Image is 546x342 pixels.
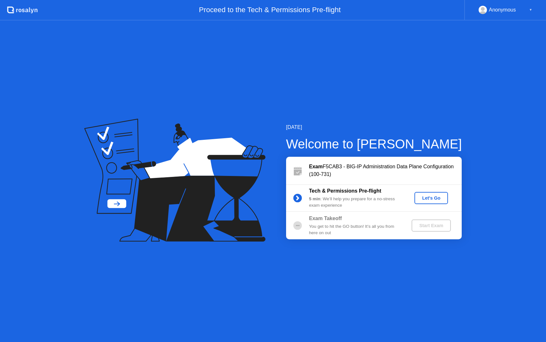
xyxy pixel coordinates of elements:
[489,6,516,14] div: Anonymous
[414,192,448,204] button: Let's Go
[414,223,448,228] div: Start Exam
[309,216,342,221] b: Exam Takeoff
[309,188,381,194] b: Tech & Permissions Pre-flight
[309,196,321,201] b: 5 min
[309,196,401,209] div: : We’ll help you prepare for a no-stress exam experience
[309,164,323,169] b: Exam
[309,223,401,236] div: You get to hit the GO button! It’s all you from here on out
[529,6,532,14] div: ▼
[309,163,462,178] div: F5CAB3 - BIG-IP Administration Data Plane Configuration (100-731)
[412,219,451,232] button: Start Exam
[286,123,462,131] div: [DATE]
[286,134,462,154] div: Welcome to [PERSON_NAME]
[417,195,445,201] div: Let's Go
